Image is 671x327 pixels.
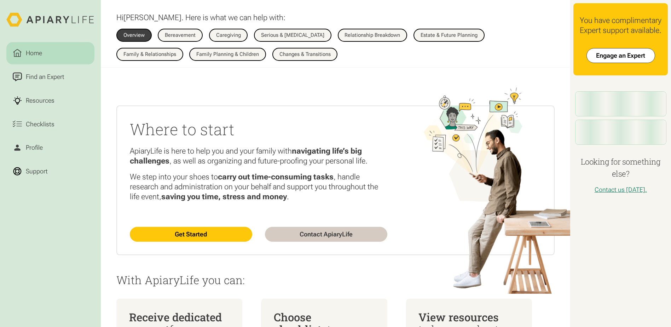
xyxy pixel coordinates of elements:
[196,52,259,57] div: Family Planning & Children
[418,310,499,324] span: View resources
[116,29,152,41] a: Overview
[24,96,56,105] div: Resources
[130,146,387,166] p: ApiaryLife is here to help you and your family with , as well as organizing and future-proofing y...
[413,29,485,41] a: Estate & Future Planning
[6,42,94,64] a: Home
[272,48,338,61] a: Changes & Transitions
[116,274,555,286] p: With ApiaryLife you can:
[24,119,56,129] div: Checklists
[595,186,647,193] a: Contact us [DATE].
[24,167,50,176] div: Support
[158,29,203,41] a: Bereavement
[216,33,241,38] div: Caregiving
[123,13,181,22] span: [PERSON_NAME]
[279,52,331,57] div: Changes & Transitions
[421,33,478,38] div: Estate & Future Planning
[6,113,94,135] a: Checklists
[130,146,362,165] strong: navigating life’s big challenges
[130,227,252,242] a: Get Started
[254,29,331,41] a: Serious & [MEDICAL_DATA]
[189,48,266,61] a: Family Planning & Children
[116,13,285,23] p: Hi . Here is what we can help with:
[161,192,287,201] strong: saving you time, stress and money
[165,33,196,38] div: Bereavement
[6,66,94,88] a: Find an Expert
[24,143,45,153] div: Profile
[580,16,661,35] div: You have complimentary Expert support available.
[209,29,248,41] a: Caregiving
[573,156,668,179] h4: Looking for something else?
[265,227,387,242] a: Contact ApiaryLife
[116,48,183,61] a: Family & Relationships
[261,33,324,38] div: Serious & [MEDICAL_DATA]
[6,90,94,111] a: Resources
[345,33,400,38] div: Relationship Breakdown
[130,172,387,201] p: We step into your shoes to , handle research and administration on your behalf and support you th...
[130,119,387,140] h2: Where to start
[338,29,407,41] a: Relationship Breakdown
[586,48,655,63] a: Engage an Expert
[24,72,66,82] div: Find an Expert
[24,48,44,58] div: Home
[218,172,334,181] strong: carry out time-consuming tasks
[6,137,94,159] a: Profile
[123,52,176,57] div: Family & Relationships
[6,160,94,182] a: Support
